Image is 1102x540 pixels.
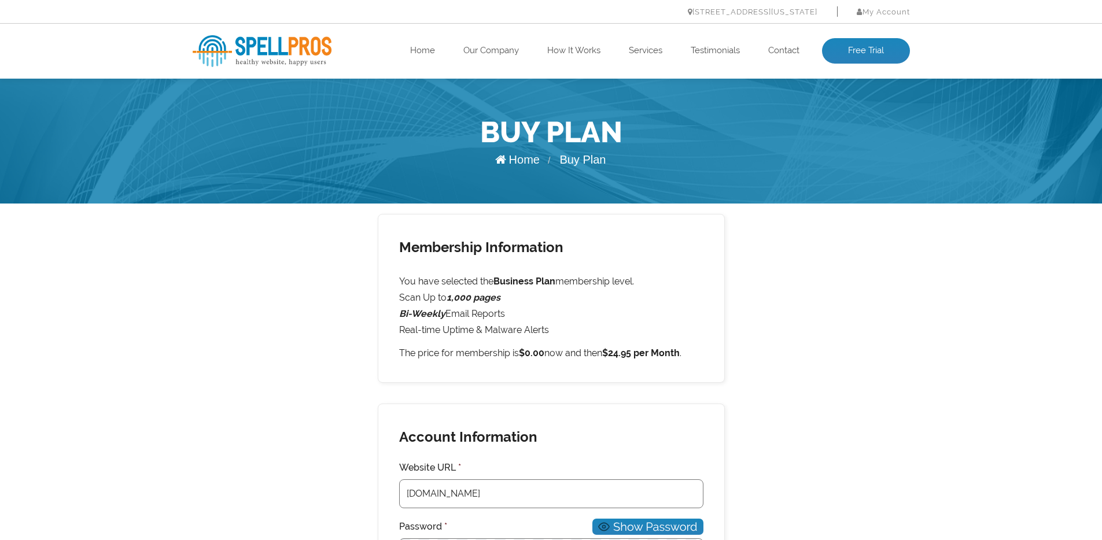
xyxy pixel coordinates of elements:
abbr: Required Field [458,462,461,473]
abbr: Required Field [444,521,447,532]
button: Show Password [592,519,703,535]
p: The price for membership is now and then . [399,345,703,361]
strong: $0.00 [519,347,544,358]
i: Bi-Weekly [399,308,445,319]
strong: Business Plan [493,276,555,287]
li: Real-time Uptime & Malware Alerts [399,322,703,338]
p: You have selected the membership level. [399,273,703,290]
span: Show Password [613,521,697,532]
li: Scan Up to [399,290,703,306]
h2: Account Information [399,425,703,449]
span: / [548,156,550,165]
label: Password [399,519,589,535]
a: Home [495,153,540,166]
h2: Membership Information [378,214,724,260]
strong: $24.95 per Month [602,347,680,358]
li: Email Reports [399,306,703,322]
span: Buy Plan [559,153,606,166]
strong: 1,000 pages [447,292,500,303]
label: Website URL [399,460,703,476]
h1: Buy Plan [193,112,910,153]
